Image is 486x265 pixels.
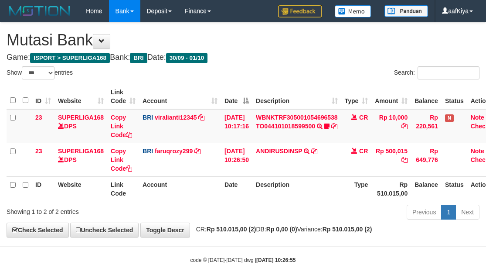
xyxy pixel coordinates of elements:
th: Type [341,176,372,201]
th: ID: activate to sort column ascending [32,84,54,109]
strong: Rp 0,00 (0) [266,226,297,233]
th: Rp 510.015,00 [371,176,411,201]
a: 1 [441,205,456,220]
a: WBNKTRF305001054696538 TO044101018599500 [256,114,338,130]
a: Note [471,114,484,121]
a: Toggle Descr [140,223,190,237]
th: Status [442,176,467,201]
th: Balance [411,176,442,201]
a: Check Selected [7,223,69,237]
a: viralianti12345 [155,114,197,121]
th: Account: activate to sort column ascending [139,84,221,109]
th: Link Code [107,176,139,201]
th: Description: activate to sort column ascending [252,84,341,109]
td: Rp 10,000 [371,109,411,143]
td: [DATE] 10:26:50 [221,143,252,176]
span: ISPORT > SUPERLIGA168 [30,53,110,63]
th: Website [54,176,107,201]
a: Copy Rp 500,015 to clipboard [401,156,408,163]
td: DPS [54,143,107,176]
input: Search: [418,66,479,79]
th: Status [442,84,467,109]
th: Date [221,176,252,201]
img: Button%20Memo.svg [335,5,371,17]
img: panduan.png [384,5,428,17]
a: Copy viralianti12345 to clipboard [198,114,204,121]
span: BRI [143,114,153,121]
a: Copy WBNKTRF305001054696538 TO044101018599500 to clipboard [331,123,337,130]
a: Copy faruqrozy299 to clipboard [194,148,201,155]
a: faruqrozy299 [155,148,193,155]
th: Account [139,176,221,201]
img: Feedback.jpg [278,5,322,17]
span: 23 [35,148,42,155]
th: Amount: activate to sort column ascending [371,84,411,109]
a: SUPERLIGA168 [58,148,104,155]
th: Link Code: activate to sort column ascending [107,84,139,109]
a: ANDIRUSDINSP [256,148,302,155]
a: Copy ANDIRUSDINSP to clipboard [311,148,317,155]
td: [DATE] 10:17:16 [221,109,252,143]
strong: Rp 510.015,00 (2) [207,226,256,233]
td: Rp 500,015 [371,143,411,176]
a: Copy Link Code [111,114,132,138]
th: Website: activate to sort column ascending [54,84,107,109]
h4: Game: Bank: Date: [7,53,479,62]
th: ID [32,176,54,201]
span: CR: DB: Variance: [192,226,372,233]
select: Showentries [22,66,54,79]
td: DPS [54,109,107,143]
a: Previous [407,205,442,220]
span: CR [359,148,368,155]
small: code © [DATE]-[DATE] dwg | [190,257,296,263]
label: Show entries [7,66,73,79]
th: Balance [411,84,442,109]
label: Search: [394,66,479,79]
th: Description [252,176,341,201]
span: BRI [130,53,147,63]
td: Rp 220,561 [411,109,442,143]
th: Type: activate to sort column ascending [341,84,372,109]
a: SUPERLIGA168 [58,114,104,121]
span: 30/09 - 01/10 [166,53,208,63]
th: Date: activate to sort column descending [221,84,252,109]
span: Has Note [445,114,454,122]
a: Uncheck Selected [70,223,139,237]
strong: [DATE] 10:26:55 [256,257,296,263]
a: Copy Link Code [111,148,132,172]
span: BRI [143,148,153,155]
div: Showing 1 to 2 of 2 entries [7,204,196,216]
h1: Mutasi Bank [7,31,479,49]
a: Note [471,148,484,155]
strong: Rp 510.015,00 (2) [323,226,372,233]
a: Next [455,205,479,220]
img: MOTION_logo.png [7,4,73,17]
a: Copy Rp 10,000 to clipboard [401,123,408,130]
span: CR [359,114,368,121]
span: 23 [35,114,42,121]
td: Rp 649,776 [411,143,442,176]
